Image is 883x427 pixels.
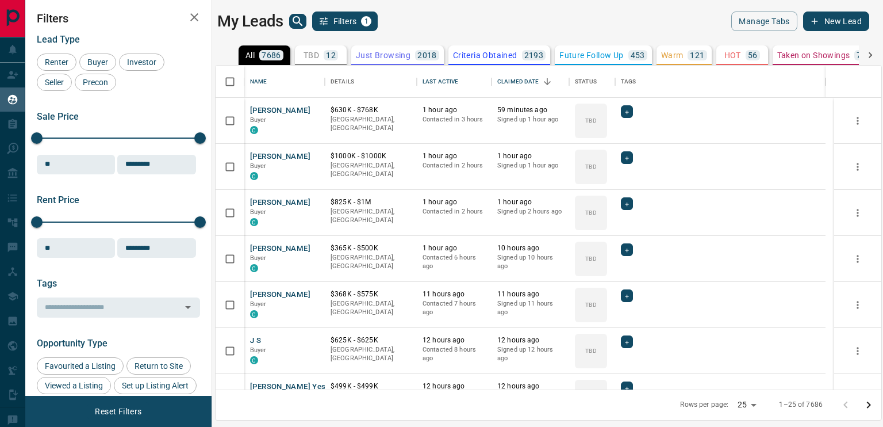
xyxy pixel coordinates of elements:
[87,402,149,421] button: Reset Filters
[497,289,563,299] p: 11 hours ago
[497,115,563,124] p: Signed up 1 hour ago
[569,66,615,98] div: Status
[497,243,563,253] p: 10 hours ago
[37,195,79,205] span: Rent Price
[621,151,633,164] div: +
[423,253,486,271] p: Contacted 6 hours ago
[625,336,629,348] span: +
[250,300,267,308] span: Buyer
[79,78,112,87] span: Precon
[625,152,629,163] span: +
[250,382,325,392] button: [PERSON_NAME] Yes
[41,361,120,371] span: Favourited a Listing
[331,197,411,207] p: $825K - $1M
[497,151,563,161] p: 1 hour ago
[123,58,160,67] span: Investor
[777,51,850,59] p: Taken on Showings
[625,290,629,302] span: +
[262,51,281,59] p: 7686
[849,296,866,314] button: more
[423,382,486,391] p: 12 hours ago
[849,158,866,176] button: more
[331,345,411,363] p: [GEOGRAPHIC_DATA], [GEOGRAPHIC_DATA]
[585,208,596,217] p: TBD
[849,388,866,406] button: more
[119,54,164,71] div: Investor
[849,204,866,222] button: more
[362,17,370,25] span: 1
[331,253,411,271] p: [GEOGRAPHIC_DATA], [GEOGRAPHIC_DATA]
[250,162,267,170] span: Buyer
[130,361,187,371] span: Return to Site
[621,289,633,302] div: +
[748,51,758,59] p: 56
[423,161,486,170] p: Contacted in 2 hours
[690,51,704,59] p: 121
[849,112,866,129] button: more
[497,105,563,115] p: 59 minutes ago
[423,115,486,124] p: Contacted in 3 hours
[326,51,336,59] p: 12
[331,115,411,133] p: [GEOGRAPHIC_DATA], [GEOGRAPHIC_DATA]
[575,66,597,98] div: Status
[524,51,544,59] p: 2193
[250,218,258,226] div: condos.ca
[497,299,563,317] p: Signed up 11 hours ago
[83,58,112,67] span: Buyer
[331,382,411,391] p: $499K - $499K
[331,335,411,345] p: $625K - $625K
[453,51,517,59] p: Criteria Obtained
[497,197,563,207] p: 1 hour ago
[331,207,411,225] p: [GEOGRAPHIC_DATA], [GEOGRAPHIC_DATA]
[621,335,633,348] div: +
[250,116,267,124] span: Buyer
[79,54,116,71] div: Buyer
[423,289,486,299] p: 11 hours ago
[423,151,486,161] p: 1 hour ago
[37,34,80,45] span: Lead Type
[250,243,310,254] button: [PERSON_NAME]
[849,250,866,268] button: more
[217,12,283,30] h1: My Leads
[497,253,563,271] p: Signed up 10 hours ago
[250,208,267,216] span: Buyer
[331,299,411,317] p: [GEOGRAPHIC_DATA], [GEOGRAPHIC_DATA]
[497,345,563,363] p: Signed up 12 hours ago
[680,400,728,410] p: Rows per page:
[289,14,306,29] button: search button
[857,51,866,59] p: 70
[423,345,486,363] p: Contacted 8 hours ago
[114,377,197,394] div: Set up Listing Alert
[724,51,741,59] p: HOT
[492,66,569,98] div: Claimed Date
[779,400,823,410] p: 1–25 of 7686
[661,51,684,59] p: Warm
[75,74,116,91] div: Precon
[304,51,319,59] p: TBD
[803,12,869,31] button: New Lead
[245,51,255,59] p: All
[585,116,596,125] p: TBD
[250,66,267,98] div: Name
[497,66,539,98] div: Claimed Date
[250,151,310,162] button: [PERSON_NAME]
[244,66,325,98] div: Name
[621,197,633,210] div: +
[625,198,629,209] span: +
[250,126,258,134] div: condos.ca
[126,357,191,375] div: Return to Site
[250,254,267,262] span: Buyer
[250,356,258,364] div: condos.ca
[559,51,623,59] p: Future Follow Up
[733,396,761,413] div: 25
[37,377,111,394] div: Viewed a Listing
[250,197,310,208] button: [PERSON_NAME]
[857,394,880,417] button: Go to next page
[849,342,866,360] button: more
[625,382,629,394] span: +
[539,74,555,90] button: Sort
[497,207,563,216] p: Signed up 2 hours ago
[331,151,411,161] p: $1000K - $1000K
[331,105,411,115] p: $630K - $768K
[423,207,486,216] p: Contacted in 2 hours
